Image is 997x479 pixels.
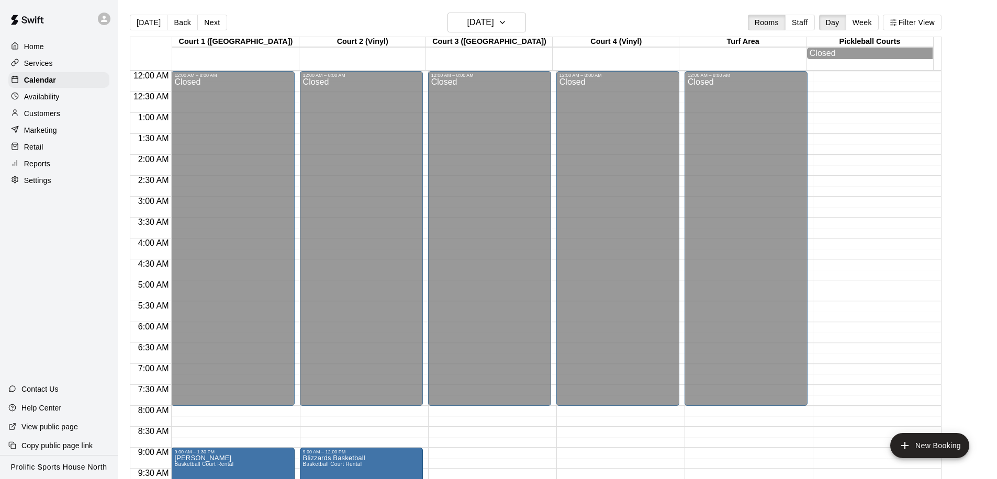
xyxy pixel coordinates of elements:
span: 8:30 AM [136,427,172,436]
span: 8:00 AM [136,406,172,415]
span: 5:00 AM [136,280,172,289]
p: Contact Us [21,384,59,394]
p: Calendar [24,75,56,85]
a: Retail [8,139,109,155]
button: [DATE] [447,13,526,32]
p: Settings [24,175,51,186]
button: Staff [785,15,815,30]
a: Calendar [8,72,109,88]
button: Week [846,15,879,30]
p: Reports [24,158,50,169]
p: Marketing [24,125,57,135]
button: Next [197,15,227,30]
span: 2:30 AM [136,176,172,185]
div: 12:00 AM – 8:00 AM: Closed [428,71,551,406]
button: Day [819,15,846,30]
p: Home [24,41,44,52]
a: Availability [8,89,109,105]
div: 12:00 AM – 8:00 AM [431,73,548,78]
span: 3:30 AM [136,218,172,226]
a: Customers [8,106,109,121]
div: Closed [688,78,804,409]
span: 7:00 AM [136,364,172,373]
span: 4:30 AM [136,259,172,268]
span: 5:30 AM [136,301,172,310]
div: 12:00 AM – 8:00 AM: Closed [556,71,679,406]
span: Basketball Court Rental [174,461,233,467]
div: 12:00 AM – 8:00 AM [559,73,676,78]
p: Copy public page link [21,440,93,451]
h6: [DATE] [467,15,494,30]
span: 6:00 AM [136,322,172,331]
button: Filter View [883,15,942,30]
span: 9:30 AM [136,469,172,477]
div: Closed [431,78,548,409]
span: 1:00 AM [136,113,172,122]
p: Help Center [21,403,61,413]
div: Closed [303,78,420,409]
a: Marketing [8,122,109,138]
span: 12:30 AM [131,92,172,101]
div: 12:00 AM – 8:00 AM [688,73,804,78]
span: 4:00 AM [136,238,172,247]
span: 2:00 AM [136,155,172,164]
div: Court 2 (Vinyl) [299,37,426,47]
div: 9:00 AM – 12:00 PM [303,449,420,454]
button: Rooms [748,15,786,30]
button: Back [167,15,198,30]
p: Services [24,58,53,69]
div: Court 1 ([GEOGRAPHIC_DATA]) [172,37,299,47]
div: 12:00 AM – 8:00 AM: Closed [300,71,423,406]
div: 12:00 AM – 8:00 AM: Closed [171,71,294,406]
span: 7:30 AM [136,385,172,394]
div: 9:00 AM – 1:30 PM [174,449,291,454]
button: add [890,433,969,458]
div: 12:00 AM – 8:00 AM: Closed [685,71,808,406]
a: Settings [8,173,109,188]
div: Closed [174,78,291,409]
span: 1:30 AM [136,134,172,143]
span: 12:00 AM [131,71,172,80]
a: Reports [8,156,109,172]
span: Basketball Court Rental [303,461,362,467]
div: 12:00 AM – 8:00 AM [303,73,420,78]
p: Availability [24,92,60,102]
div: 12:00 AM – 8:00 AM [174,73,291,78]
div: Court 3 ([GEOGRAPHIC_DATA]) [426,37,553,47]
span: 3:00 AM [136,197,172,206]
button: [DATE] [130,15,167,30]
div: Turf Area [679,37,806,47]
p: Customers [24,108,60,119]
a: Home [8,39,109,54]
p: Prolific Sports House North [11,462,107,473]
div: Court 4 (Vinyl) [553,37,679,47]
a: Services [8,55,109,71]
div: Pickleball Courts [806,37,933,47]
span: 6:30 AM [136,343,172,352]
div: Closed [559,78,676,409]
div: Closed [810,49,930,58]
p: View public page [21,421,78,432]
p: Retail [24,142,43,152]
span: 9:00 AM [136,448,172,457]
